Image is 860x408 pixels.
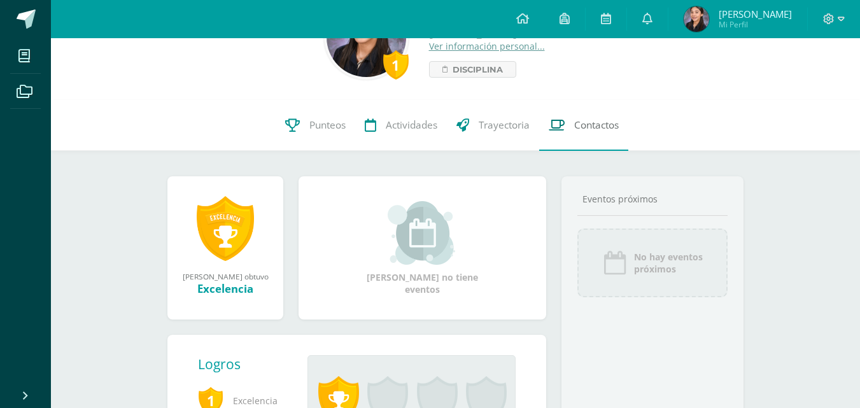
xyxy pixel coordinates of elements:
[355,100,447,151] a: Actividades
[453,62,503,77] span: Disciplina
[429,61,516,78] a: Disciplina
[684,6,709,32] img: b6bde88c05b3be605e2bc07342327830.png
[602,250,628,276] img: event_icon.png
[539,100,628,151] a: Contactos
[359,201,486,295] div: [PERSON_NAME] no tiene eventos
[719,19,792,30] span: Mi Perfil
[388,201,457,265] img: event_small.png
[386,118,437,132] span: Actividades
[719,8,792,20] span: [PERSON_NAME]
[634,251,703,275] span: No hay eventos próximos
[577,193,728,205] div: Eventos próximos
[447,100,539,151] a: Trayectoria
[479,118,530,132] span: Trayectoria
[180,281,271,296] div: Excelencia
[574,118,619,132] span: Contactos
[429,40,545,52] a: Ver información personal...
[180,271,271,281] div: [PERSON_NAME] obtuvo
[309,118,346,132] span: Punteos
[276,100,355,151] a: Punteos
[198,355,297,373] div: Logros
[383,50,409,80] div: 1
